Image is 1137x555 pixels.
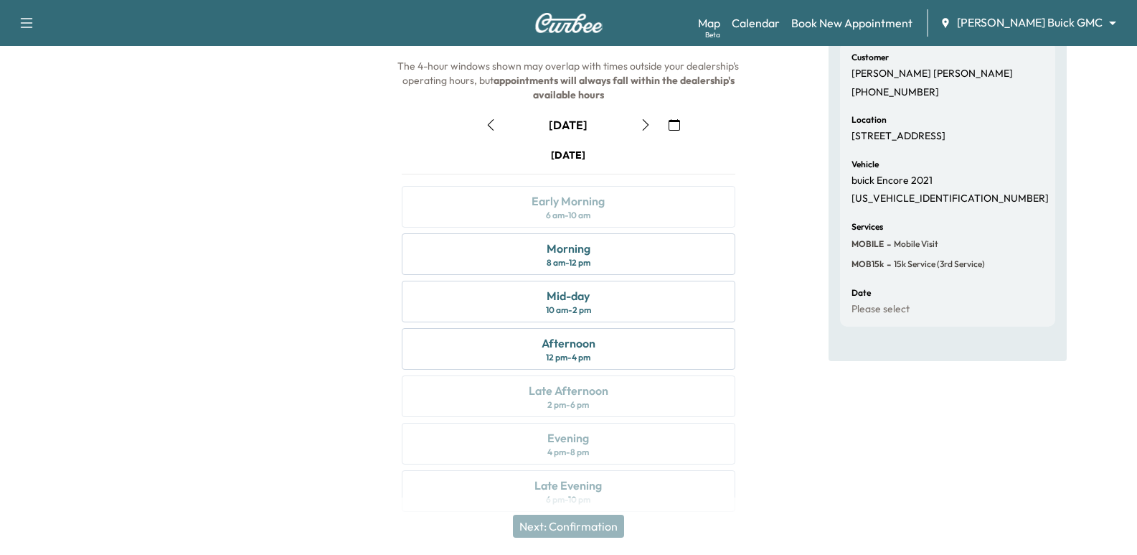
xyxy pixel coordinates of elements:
[397,17,741,101] span: The arrival window the night before the service date. The 4-hour windows shown may overlap with t...
[698,14,720,32] a: MapBeta
[546,304,591,316] div: 10 am - 2 pm
[705,29,720,40] div: Beta
[547,257,590,269] div: 8 am - 12 pm
[549,117,588,133] div: [DATE]
[494,74,737,101] b: appointments will always fall within the dealership's available hours
[851,67,1013,80] p: [PERSON_NAME] [PERSON_NAME]
[551,148,585,162] div: [DATE]
[851,174,933,187] p: buick Encore 2021
[851,86,939,99] p: [PHONE_NUMBER]
[884,237,891,251] span: -
[851,130,945,143] p: [STREET_ADDRESS]
[851,116,887,124] h6: Location
[851,238,884,250] span: MOBILE
[547,240,590,257] div: Morning
[851,223,883,231] h6: Services
[884,257,891,271] span: -
[851,258,884,270] span: MOB15k
[732,14,780,32] a: Calendar
[851,303,910,316] p: Please select
[542,335,595,352] div: Afternoon
[851,53,889,62] h6: Customer
[851,289,871,297] h6: Date
[546,352,590,363] div: 12 pm - 4 pm
[547,287,590,304] div: Mid-day
[891,238,938,250] span: Mobile Visit
[851,192,1049,205] p: [US_VEHICLE_IDENTIFICATION_NUMBER]
[534,13,603,33] img: Curbee Logo
[957,14,1103,31] span: [PERSON_NAME] Buick GMC
[891,258,985,270] span: 15k Service (3rd Service)
[851,160,879,169] h6: Vehicle
[791,14,912,32] a: Book New Appointment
